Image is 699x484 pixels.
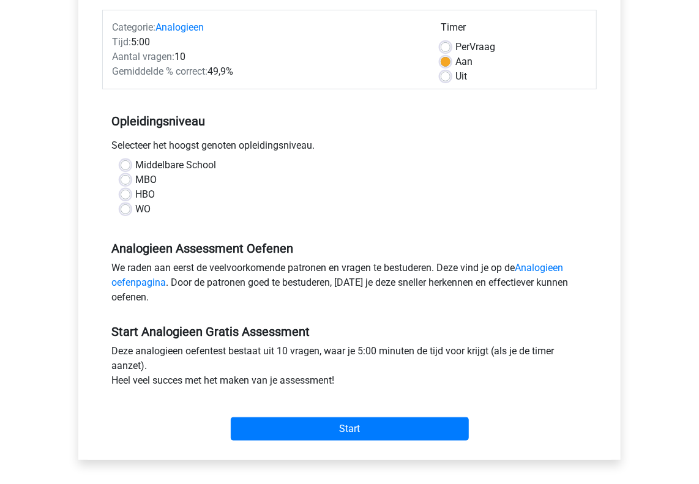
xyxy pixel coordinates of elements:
div: 49,9% [103,64,432,79]
label: Aan [455,54,473,69]
div: Deze analogieen oefentest bestaat uit 10 vragen, waar je 5:00 minuten de tijd voor krijgt (als je... [102,344,597,393]
span: Tijd: [112,36,131,48]
input: Start [231,417,469,441]
label: WO [135,202,151,217]
label: HBO [135,187,155,202]
span: Aantal vragen: [112,51,174,62]
a: Analogieen [155,21,204,33]
h5: Analogieen Assessment Oefenen [111,241,588,256]
span: Per [455,41,469,53]
div: 5:00 [103,35,432,50]
label: MBO [135,173,157,187]
span: Categorie: [112,21,155,33]
label: Uit [455,69,467,84]
div: Selecteer het hoogst genoten opleidingsniveau. [102,138,597,158]
h5: Opleidingsniveau [111,109,588,133]
label: Middelbare School [135,158,216,173]
h5: Start Analogieen Gratis Assessment [111,324,588,339]
span: Gemiddelde % correct: [112,65,207,77]
div: Timer [441,20,587,40]
div: We raden aan eerst de veelvoorkomende patronen en vragen te bestuderen. Deze vind je op de . Door... [102,261,597,310]
div: 10 [103,50,432,64]
label: Vraag [455,40,495,54]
